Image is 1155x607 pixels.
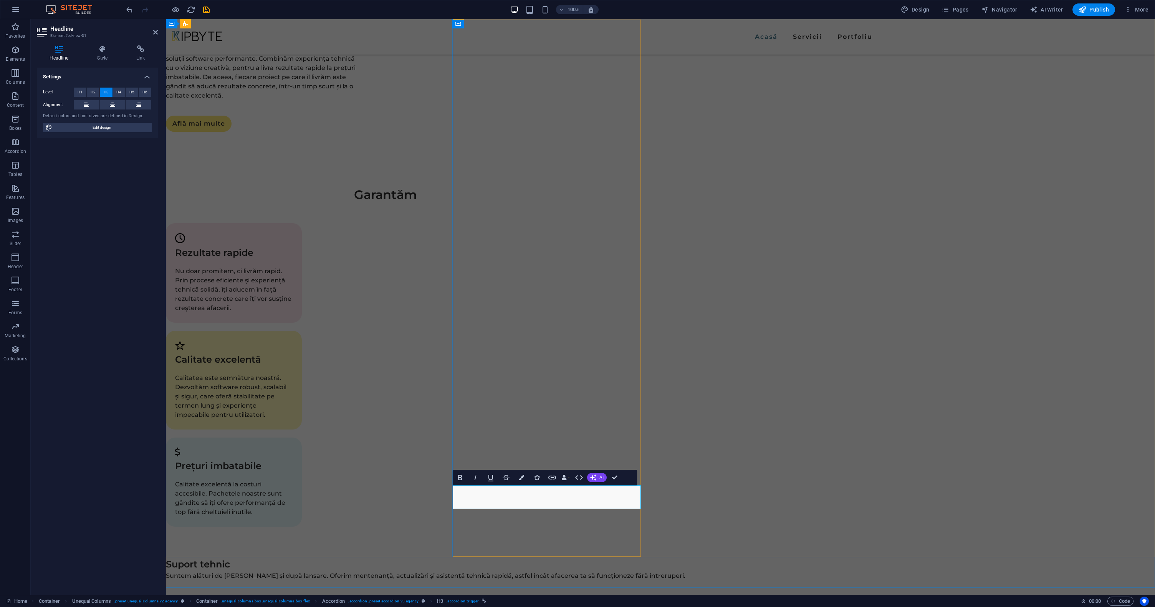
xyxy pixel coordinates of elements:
[499,470,513,485] button: Strikethrough
[556,5,583,14] button: 100%
[1027,3,1066,16] button: AI Writer
[1111,597,1130,606] span: Code
[1030,6,1063,13] span: AI Writer
[587,473,607,482] button: AI
[43,113,152,119] div: Default colors and font sizes are defined in Design.
[1094,598,1095,604] span: :
[84,45,124,61] h4: Style
[39,597,60,606] span: Click to select. Double-click to edit
[6,56,25,62] p: Elements
[514,470,529,485] button: Colors
[9,125,22,131] p: Boxes
[5,148,26,154] p: Accordion
[1121,3,1152,16] button: More
[568,5,580,14] h6: 100%
[942,6,968,13] span: Pages
[55,123,149,132] span: Edit design
[468,470,483,485] button: Italic (⌘I)
[50,25,158,32] h2: Headline
[39,597,486,606] nav: breadcrumb
[978,3,1021,16] button: Navigator
[171,5,180,14] button: Click here to leave preview mode and continue editing
[186,5,195,14] button: reload
[587,6,594,13] i: On resize automatically adjust zoom level to fit chosen device.
[100,88,113,97] button: H3
[202,5,211,14] i: Save (Ctrl+S)
[1072,3,1115,16] button: Publish
[43,123,152,132] button: Edit design
[6,597,27,606] a: Click to cancel selection. Double-click to open Pages
[114,597,178,606] span: . preset-unequal-columns-v2-agency
[572,470,586,485] button: HTML
[139,88,151,97] button: H6
[607,470,622,485] button: Confirm (⌘+⏎)
[78,88,83,97] span: H1
[43,100,74,109] label: Alignment
[446,597,479,606] span: . accordion-trigger
[113,88,126,97] button: H4
[87,88,99,97] button: H2
[483,470,498,485] button: Underline (⌘U)
[530,470,544,485] button: Icons
[74,88,86,97] button: H1
[43,88,74,97] label: Level
[453,470,467,485] button: Bold (⌘B)
[104,88,109,97] span: H3
[196,597,218,606] span: Click to select. Double-click to edit
[1140,597,1149,606] button: Usercentrics
[482,599,486,603] i: This element is linked
[6,194,25,201] p: Features
[898,3,933,16] button: Design
[129,88,134,97] span: H5
[348,597,419,606] span: . accordion .preset-accordion-v3-agency
[437,597,443,606] span: Click to select. Double-click to edit
[10,240,22,247] p: Slider
[981,6,1018,13] span: Navigator
[8,310,22,316] p: Forms
[126,88,138,97] button: H5
[1081,597,1101,606] h6: Session time
[1089,597,1101,606] span: 00 00
[142,88,147,97] span: H6
[7,102,24,108] p: Content
[5,333,26,339] p: Marketing
[187,5,195,14] i: Reload page
[124,45,158,61] h4: Link
[898,3,933,16] div: Design (Ctrl+Alt+Y)
[116,88,121,97] span: H4
[44,5,102,14] img: Editor Logo
[5,33,25,39] p: Favorites
[938,3,971,16] button: Pages
[1107,597,1133,606] button: Code
[8,264,23,270] p: Header
[3,356,27,362] p: Collections
[8,171,22,177] p: Tables
[37,45,84,61] h4: Headline
[91,88,96,97] span: H2
[545,470,559,485] button: Link
[37,68,158,81] h4: Settings
[202,5,211,14] button: save
[901,6,930,13] span: Design
[422,599,425,603] i: This element is a customizable preset
[6,79,25,85] p: Columns
[221,597,310,606] span: . unequal-columns-box .unequal-columns-box-flex
[1124,6,1148,13] span: More
[560,470,571,485] button: Data Bindings
[50,32,142,39] h3: Element #ed-new-31
[599,475,604,480] span: AI
[8,287,22,293] p: Footer
[72,597,111,606] span: Click to select. Double-click to edit
[125,5,134,14] i: Undo: Duplicate elements (Ctrl+Z)
[181,599,184,603] i: This element is a customizable preset
[125,5,134,14] button: undo
[1079,6,1109,13] span: Publish
[322,597,345,606] span: Click to select. Double-click to edit
[8,217,23,224] p: Images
